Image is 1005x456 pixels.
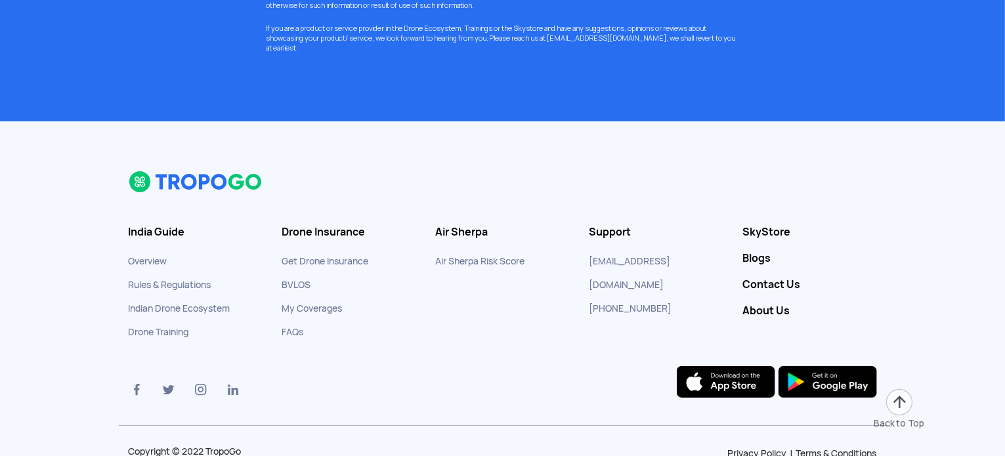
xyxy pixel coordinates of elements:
a: About Us [743,304,877,318]
a: Blogs [743,252,877,265]
h3: India Guide [129,226,263,239]
h3: Support [589,226,723,239]
a: Get Drone Insurance [282,255,369,267]
a: [EMAIL_ADDRESS][DOMAIN_NAME] [589,255,671,291]
img: ic_twitter.svg [161,382,177,398]
a: Overview [129,255,167,267]
div: Back to Top [874,417,925,430]
a: My Coverages [282,302,343,314]
a: BVLOS [282,279,311,291]
img: ic_facebook.svg [129,382,144,398]
img: ios_new.svg [677,366,775,398]
a: FAQs [282,326,304,338]
img: img_playstore.png [779,366,877,398]
img: logo [129,171,263,193]
a: Drone Training [129,326,189,338]
h3: Drone Insurance [282,226,416,239]
a: Rules & Regulations [129,279,211,291]
p: If you are a product or service provider in the Drone Ecosystem, Trainings or the Skystore and ha... [257,24,749,53]
img: ic_instagram.svg [193,382,209,398]
a: Air Sherpa Risk Score [436,255,525,267]
a: SkyStore [743,226,877,239]
a: [PHONE_NUMBER] [589,302,672,314]
a: Indian Drone Ecosystem [129,302,230,314]
h3: Air Sherpa [436,226,570,239]
p: Copyright © 2022 TropoGo [129,447,301,456]
img: ic_arrow-up.png [885,388,914,417]
img: ic_linkedin.svg [225,382,241,398]
a: Contact Us [743,278,877,291]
